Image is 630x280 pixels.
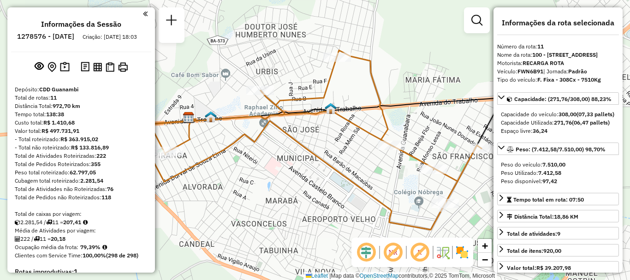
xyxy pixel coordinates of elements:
strong: 9 [557,230,560,237]
strong: 7.510,00 [542,161,565,168]
strong: R$ 497.731,91 [42,127,79,134]
div: Valor total: [15,127,148,135]
i: Meta Caixas/viagem: 205,07 Diferença: 2,34 [83,220,88,225]
em: Média calculada utilizando a maior ocupação (%Peso ou %Cubagem) de cada rota da sessão. Rotas cro... [102,244,107,250]
span: Clientes com Service Time: [15,252,83,259]
span: Ocupação média da frota: [15,244,78,250]
img: Exibir/Ocultar setores [455,245,470,260]
a: Peso: (7.412,58/7.510,00) 98,70% [497,143,619,155]
span: | [329,273,331,279]
a: Capacidade: (271,76/308,00) 88,23% [497,92,619,105]
strong: 20,18 [51,235,65,242]
strong: 97,42 [542,178,557,185]
div: Nome da rota: [497,51,619,59]
span: Total de atividades: [507,230,560,237]
span: Peso: (7.412,58/7.510,00) 98,70% [516,146,606,153]
strong: R$ 1.410,68 [43,119,75,126]
a: Valor total:R$ 39.207,98 [497,261,619,274]
strong: 138:38 [46,111,64,118]
strong: 308,00 [559,111,577,118]
h6: 1278576 - [DATE] [17,32,74,41]
strong: 100,00% [83,252,106,259]
strong: 79,39% [80,244,101,250]
h4: Informações da rota selecionada [497,18,619,27]
strong: R$ 363.915,02 [60,136,98,143]
div: Depósito: [15,85,148,94]
strong: F. Fixa - 308Cx - 7510Kg [537,76,601,83]
div: Total de caixas por viagem: [15,210,148,218]
strong: R$ 133.816,89 [71,144,109,151]
strong: (07,33 pallets) [577,111,614,118]
span: Ocultar deslocamento [355,241,377,263]
div: Peso: (7.412,58/7.510,00) 98,70% [497,157,619,189]
a: Distância Total:18,86 KM [497,210,619,222]
div: Total de Pedidos não Roteirizados: [15,193,148,202]
strong: 207,41 [63,219,81,226]
strong: 920,00 [543,247,561,254]
a: Total de atividades:9 [497,227,619,239]
a: Zoom out [478,253,492,267]
button: Imprimir Rotas [116,60,130,74]
div: Capacidade do veículo: [501,110,615,119]
div: Peso Utilizado: [501,169,615,177]
strong: 36,24 [533,127,547,134]
span: Exibir NR [382,241,404,263]
div: Total de rotas: [15,94,148,102]
button: Exibir sessão original [33,60,46,74]
span: | Jornada: [543,68,587,75]
span: 18,86 KM [554,213,578,220]
div: Total de itens: [507,247,561,255]
strong: 271,76 [554,119,572,126]
i: Total de rotas [34,236,40,242]
div: Número da rota: [497,42,619,51]
strong: FWN6B91 [517,68,543,75]
strong: 2.281,54 [80,177,103,184]
span: Peso do veículo: [501,161,565,168]
a: Tempo total em rota: 07:50 [497,193,619,205]
div: Total de Atividades Roteirizadas: [15,152,148,160]
div: Distância Total: [507,213,578,221]
button: Visualizar Romaneio [104,60,116,74]
strong: 972,70 km [53,102,80,109]
div: Custo total: [15,119,148,127]
div: Tempo total: [15,110,148,119]
a: Zoom in [478,239,492,253]
div: Peso disponível: [501,177,615,185]
strong: 1 [74,268,77,276]
div: Valor total: [507,264,571,272]
span: − [482,254,488,265]
a: Exibir filtros [468,11,486,30]
div: Veículo: [497,67,619,76]
a: Leaflet [306,273,328,279]
i: Total de rotas [46,220,52,225]
div: 2.281,54 / 11 = [15,218,148,226]
h4: Informações da Sessão [41,20,121,29]
img: Guanambi FAD [205,111,217,123]
a: Clique aqui para minimizar o painel [143,8,148,19]
div: Total de Pedidos Roteirizados: [15,160,148,168]
div: Espaço livre: [501,127,615,135]
span: Tempo total em rota: 07:50 [513,196,584,203]
div: Capacidade: (271,76/308,00) 88,23% [497,107,619,139]
strong: 118 [101,194,111,201]
a: Nova sessão e pesquisa [162,11,181,32]
a: OpenStreetMap [360,273,399,279]
img: CDD Guanambi [183,112,195,124]
img: 400 UDC Full Guanambi [325,102,337,114]
div: - Total não roteirizado: [15,143,148,152]
strong: CDD Guanambi [39,86,78,93]
strong: 355 [91,161,101,167]
img: Fluxo de ruas [435,245,450,260]
strong: 7.412,58 [538,169,561,176]
i: Total de Atividades [15,236,20,242]
div: 222 / 11 = [15,235,148,243]
strong: RECARGA ROTA [523,60,564,66]
strong: R$ 39.207,98 [536,264,571,271]
div: Tipo do veículo: [497,76,619,84]
strong: 11 [537,43,544,50]
div: Map data © contributors,© 2025 TomTom, Microsoft [303,272,497,280]
strong: 100 - [STREET_ADDRESS] [532,51,598,58]
div: Cubagem total roteirizado: [15,177,148,185]
button: Logs desbloquear sessão [79,60,91,74]
h4: Rotas improdutivas: [15,268,148,276]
